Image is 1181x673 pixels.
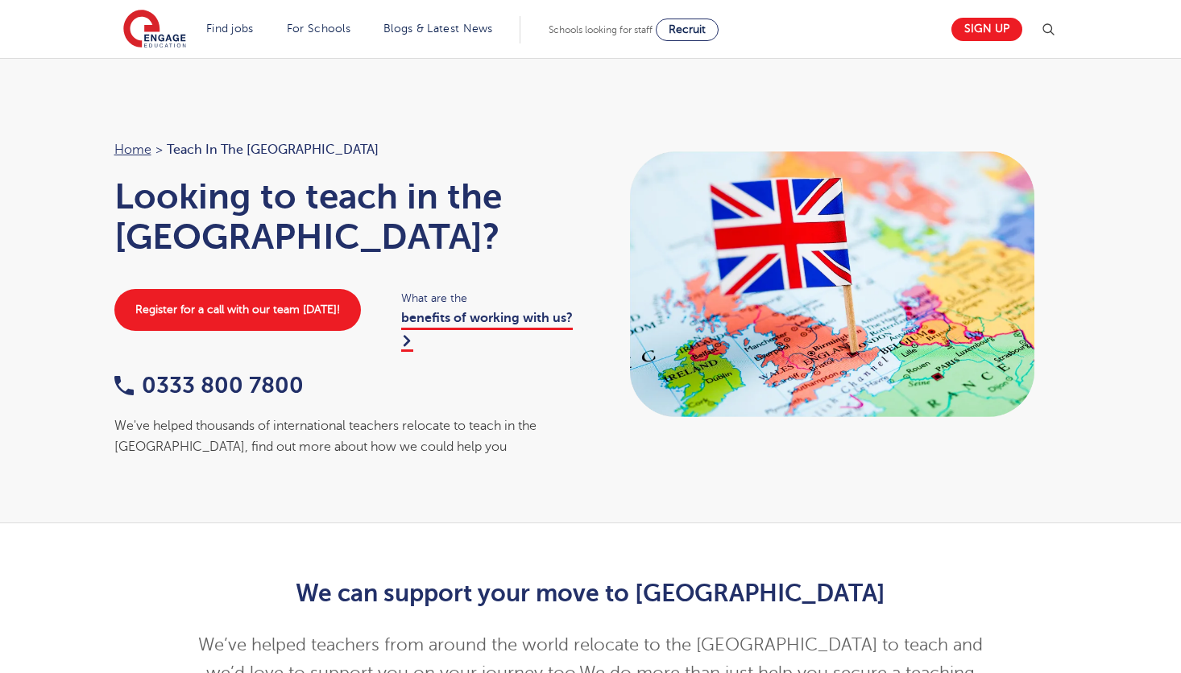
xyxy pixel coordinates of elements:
[549,24,653,35] span: Schools looking for staff
[656,19,719,41] a: Recruit
[114,142,151,157] a: Home
[114,415,575,458] div: We've helped thousands of international teachers relocate to teach in the [GEOGRAPHIC_DATA], find...
[951,18,1022,41] a: Sign up
[401,311,573,351] a: benefits of working with us?
[196,580,986,607] h2: We can support your move to [GEOGRAPHIC_DATA]
[114,373,304,398] a: 0333 800 7800
[114,289,361,331] a: Register for a call with our team [DATE]!
[123,10,186,50] img: Engage Education
[401,289,574,308] span: What are the
[114,176,575,257] h1: Looking to teach in the [GEOGRAPHIC_DATA]?
[669,23,706,35] span: Recruit
[383,23,493,35] a: Blogs & Latest News
[114,139,575,160] nav: breadcrumb
[155,142,163,157] span: >
[206,23,254,35] a: Find jobs
[167,139,379,160] span: Teach in the [GEOGRAPHIC_DATA]
[287,23,350,35] a: For Schools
